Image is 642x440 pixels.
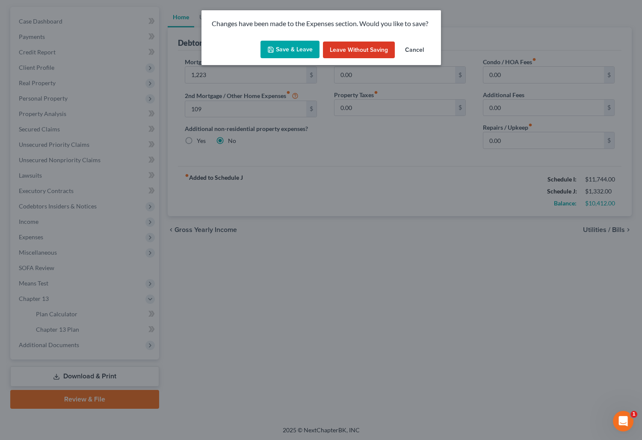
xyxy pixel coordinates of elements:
[613,411,633,431] iframe: Intercom live chat
[323,42,395,59] button: Leave without Saving
[398,42,431,59] button: Cancel
[260,41,320,59] button: Save & Leave
[212,19,431,29] p: Changes have been made to the Expenses section. Would you like to save?
[630,411,637,418] span: 1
